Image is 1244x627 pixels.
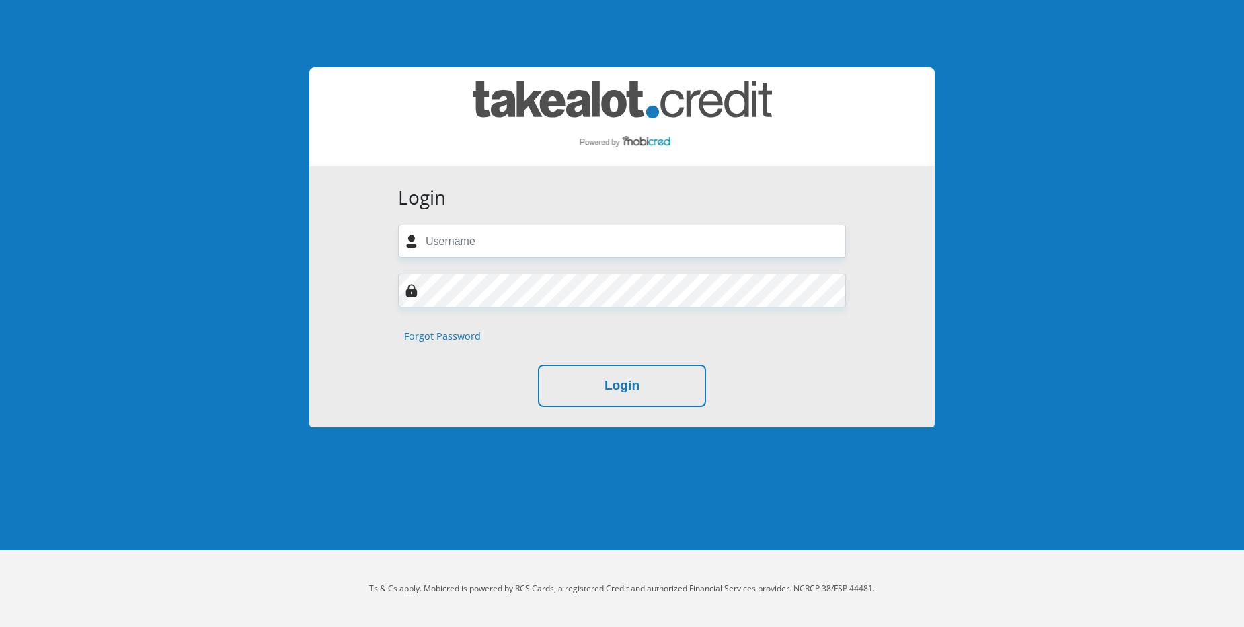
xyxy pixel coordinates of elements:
[473,81,772,153] img: takealot_credit logo
[398,186,846,209] h3: Login
[398,225,846,258] input: Username
[538,365,706,407] button: Login
[405,235,418,248] img: user-icon image
[404,329,481,344] a: Forgot Password
[405,284,418,297] img: Image
[249,583,995,595] p: Ts & Cs apply. Mobicred is powered by RCS Cards, a registered Credit and authorized Financial Ser...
